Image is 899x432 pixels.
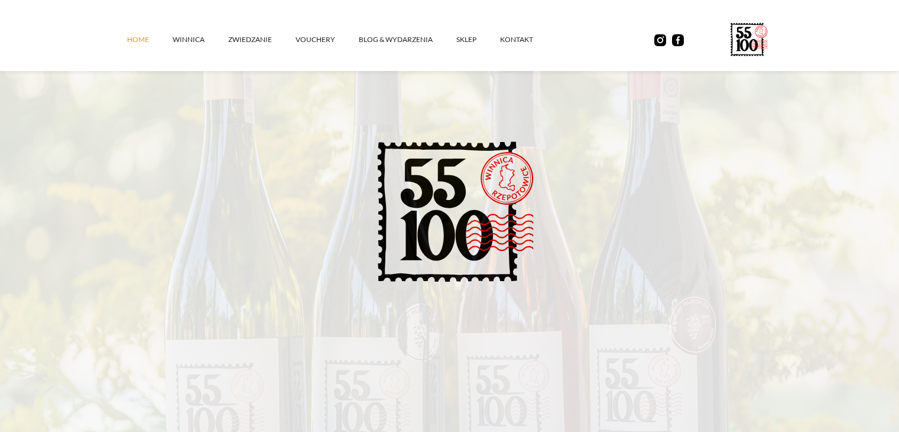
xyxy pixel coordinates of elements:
[127,22,173,57] a: Home
[173,22,228,57] a: winnica
[359,22,456,57] a: Blog & Wydarzenia
[456,22,500,57] a: SKLEP
[500,22,557,57] a: kontakt
[228,22,296,57] a: ZWIEDZANIE
[296,22,359,57] a: vouchery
